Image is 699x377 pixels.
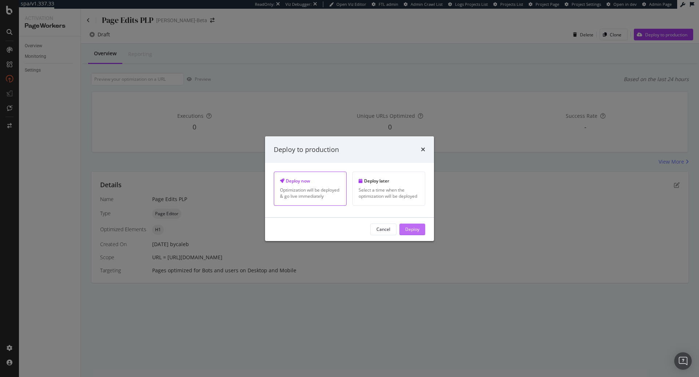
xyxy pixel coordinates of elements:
div: Deploy now [280,178,340,184]
button: Deploy [399,224,425,235]
div: Deploy to production [274,145,339,154]
div: times [421,145,425,154]
div: Deploy later [359,178,419,184]
div: Optimization will be deployed & go live immediately [280,187,340,199]
div: modal [265,136,434,241]
div: Deploy [405,226,419,232]
div: Select a time when the optimization will be deployed [359,187,419,199]
div: Cancel [376,226,390,232]
button: Cancel [370,224,396,235]
div: Open Intercom Messenger [674,352,692,370]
